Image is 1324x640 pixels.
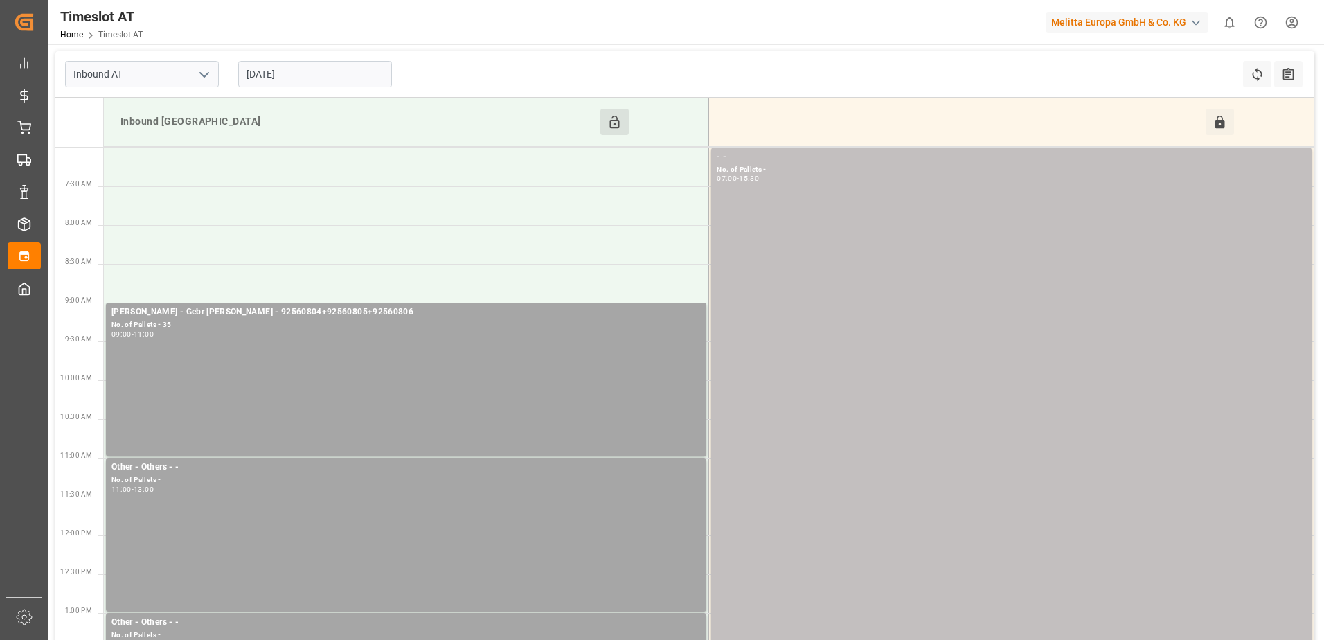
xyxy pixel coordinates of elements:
div: Inbound [GEOGRAPHIC_DATA] [115,109,600,135]
div: 13:00 [134,486,154,492]
span: 8:00 AM [65,219,92,226]
button: open menu [193,64,214,85]
div: Other - Others - - [111,461,701,474]
span: 10:30 AM [60,413,92,420]
a: Home [60,30,83,39]
div: Other - Others - - [111,616,701,630]
div: Melitta Europa GmbH & Co. KG [1046,12,1208,33]
span: 9:00 AM [65,296,92,304]
div: - [132,486,134,492]
input: Type to search/select [65,61,219,87]
div: No. of Pallets - 35 [111,319,701,331]
div: 15:30 [739,175,759,181]
div: No. of Pallets - [111,474,701,486]
button: show 0 new notifications [1214,7,1245,38]
button: Melitta Europa GmbH & Co. KG [1046,9,1214,35]
div: - [737,175,739,181]
span: 1:00 PM [65,607,92,614]
span: 7:30 AM [65,180,92,188]
span: 12:00 PM [60,529,92,537]
div: 11:00 [134,331,154,337]
span: 10:00 AM [60,374,92,382]
div: 09:00 [111,331,132,337]
span: 12:30 PM [60,568,92,576]
span: 9:30 AM [65,335,92,343]
button: Help Center [1245,7,1276,38]
span: 8:30 AM [65,258,92,265]
span: 11:00 AM [60,452,92,459]
div: No. of Pallets - [717,164,1306,176]
div: [PERSON_NAME] - Gebr [PERSON_NAME] - 92560804+92560805+92560806 [111,305,701,319]
div: 07:00 [717,175,737,181]
div: Timeslot AT [60,6,143,27]
div: - [132,331,134,337]
span: 11:30 AM [60,490,92,498]
input: DD.MM.YYYY [238,61,392,87]
div: 11:00 [111,486,132,492]
div: - - [717,150,1306,164]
